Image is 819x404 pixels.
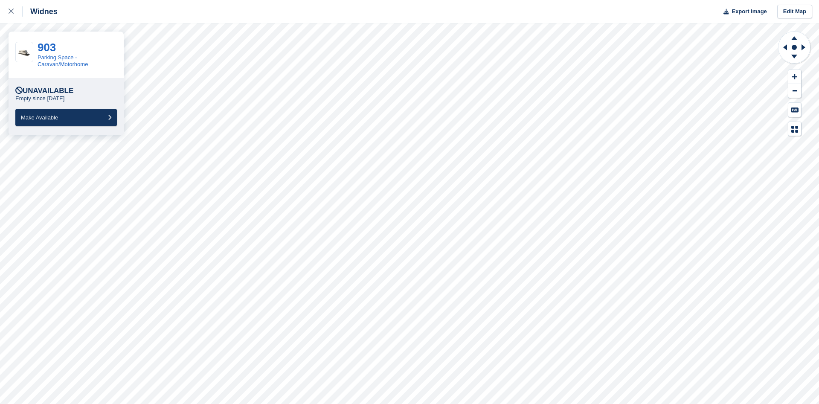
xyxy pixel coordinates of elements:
span: Make Available [21,114,58,121]
button: Zoom Out [788,84,801,98]
span: Export Image [732,7,767,16]
p: Empty since [DATE] [15,95,64,102]
button: Keyboard Shortcuts [788,103,801,117]
a: 903 [38,41,56,54]
div: Widnes [23,6,58,17]
button: Make Available [15,109,117,126]
a: Parking Space - Caravan/Motorhome [38,54,88,67]
img: widpark.jpg [16,47,33,57]
div: Unavailable [15,87,73,95]
a: Edit Map [777,5,812,19]
button: Export Image [718,5,767,19]
button: Zoom In [788,70,801,84]
button: Map Legend [788,122,801,136]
